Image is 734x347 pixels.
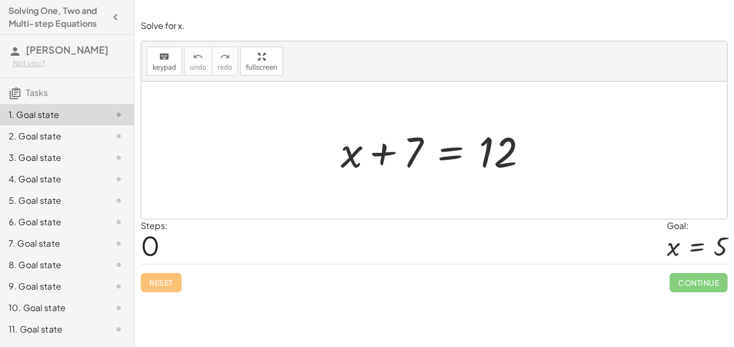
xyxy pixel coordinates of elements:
[9,280,95,293] div: 9. Goal state
[190,64,206,71] span: undo
[112,323,125,336] i: Task not started.
[112,301,125,314] i: Task not started.
[112,151,125,164] i: Task not started.
[9,108,95,121] div: 1. Goal state
[212,47,238,76] button: redoredo
[26,87,48,98] span: Tasks
[9,151,95,164] div: 3. Goal state
[112,130,125,143] i: Task not started.
[141,229,160,262] span: 0
[112,237,125,250] i: Task not started.
[184,47,212,76] button: undoundo
[9,323,95,336] div: 11. Goal state
[240,47,283,76] button: fullscreen
[9,259,95,271] div: 8. Goal state
[9,237,95,250] div: 7. Goal state
[112,194,125,207] i: Task not started.
[246,64,277,71] span: fullscreen
[9,173,95,186] div: 4. Goal state
[218,64,232,71] span: redo
[112,216,125,228] i: Task not started.
[112,173,125,186] i: Task not started.
[9,194,95,207] div: 5. Goal state
[153,64,176,71] span: keypad
[220,50,230,63] i: redo
[112,280,125,293] i: Task not started.
[26,43,109,56] span: [PERSON_NAME]
[667,219,728,232] div: Goal:
[112,108,125,121] i: Task not started.
[159,50,169,63] i: keyboard
[147,47,182,76] button: keyboardkeypad
[112,259,125,271] i: Task not started.
[9,130,95,143] div: 2. Goal state
[193,50,203,63] i: undo
[13,58,125,69] div: Not you?
[141,220,168,231] label: Steps:
[9,216,95,228] div: 6. Goal state
[9,301,95,314] div: 10. Goal state
[9,4,106,30] h4: Solving One, Two and Multi-step Equations
[141,20,728,32] p: Solve for x.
